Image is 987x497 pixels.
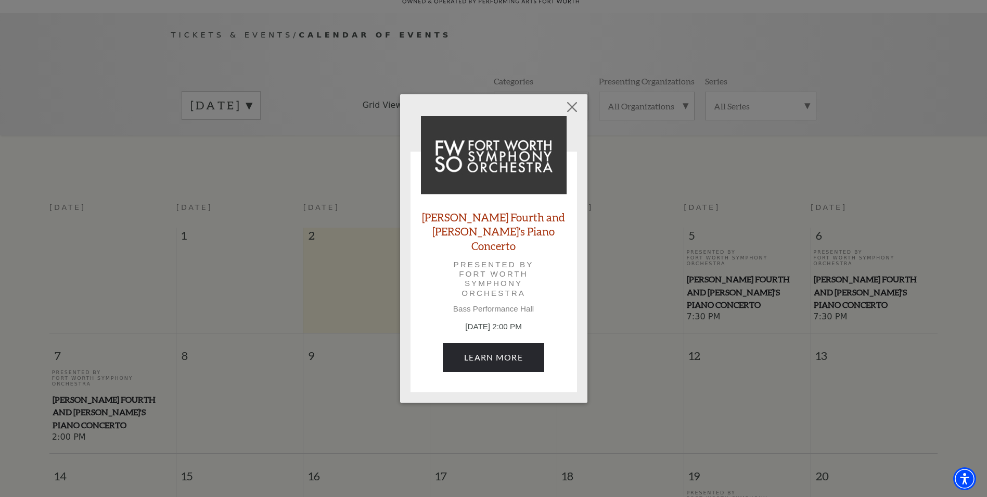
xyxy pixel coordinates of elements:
img: Brahms Fourth and Grieg's Piano Concerto [421,116,567,194]
p: Presented by Fort Worth Symphony Orchestra [435,260,552,298]
div: Accessibility Menu [953,467,976,490]
p: Bass Performance Hall [421,304,567,314]
a: September 7, 2:00 PM Learn More [443,343,544,372]
p: [DATE] 2:00 PM [421,321,567,333]
a: [PERSON_NAME] Fourth and [PERSON_NAME]'s Piano Concerto [421,210,567,253]
button: Close [562,97,582,117]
